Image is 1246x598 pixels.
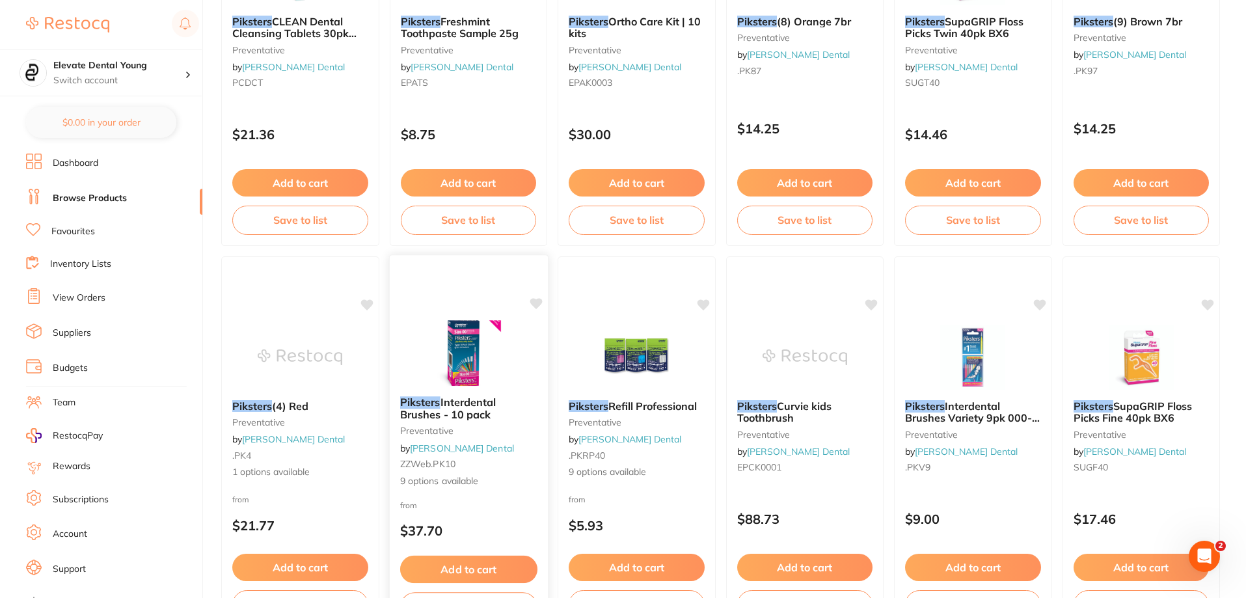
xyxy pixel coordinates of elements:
span: by [569,433,681,445]
span: by [737,49,850,61]
p: $37.70 [400,523,537,538]
small: preventative [737,33,873,43]
span: .PKV9 [905,461,930,473]
p: $9.00 [905,511,1041,526]
a: [PERSON_NAME] Dental [242,61,345,73]
a: Support [53,563,86,576]
span: by [569,61,681,73]
b: Piksters CLEAN Dental Cleansing Tablets 30pk Tray of 10 [232,16,368,40]
p: $14.25 [1074,121,1210,136]
span: from [400,500,416,510]
button: Add to cart [569,169,705,197]
p: $14.46 [905,127,1041,142]
a: Restocq Logo [26,10,109,40]
em: Piksters [737,400,777,413]
img: RestocqPay [26,428,42,443]
button: Save to list [905,206,1041,234]
button: $0.00 in your order [26,107,176,138]
p: $5.93 [569,518,705,533]
small: preventative [569,45,705,55]
small: preventative [232,45,368,55]
a: [PERSON_NAME] Dental [915,61,1018,73]
button: Add to cart [905,169,1041,197]
img: Piksters Refill Professional [594,325,679,390]
em: Piksters [400,396,440,409]
b: Piksters Refill Professional [569,400,705,412]
span: by [1074,49,1186,61]
a: Browse Products [53,192,127,205]
span: (4) Red [272,400,308,413]
a: Subscriptions [53,493,109,506]
a: Dashboard [53,157,98,170]
a: RestocqPay [26,428,103,443]
button: Save to list [737,206,873,234]
a: View Orders [53,292,105,305]
button: Add to cart [1074,169,1210,197]
p: $21.36 [232,127,368,142]
b: Piksters Freshmint Toothpaste Sample 25g [401,16,537,40]
span: SupaGRIP Floss Picks Twin 40pk BX6 [905,15,1023,40]
em: Piksters [401,15,440,28]
span: EPATS [401,77,428,88]
button: Add to cart [1074,554,1210,581]
span: by [401,61,513,73]
small: preventative [905,429,1041,440]
a: [PERSON_NAME] Dental [747,446,850,457]
img: Elevate Dental Young [20,60,46,86]
a: [PERSON_NAME] Dental [242,433,345,445]
button: Save to list [232,206,368,234]
span: PCDCT [232,77,263,88]
span: Interdental Brushes - 10 pack [400,396,495,421]
button: Add to cart [232,554,368,581]
iframe: Intercom live chat [1189,541,1220,572]
a: [PERSON_NAME] Dental [747,49,850,61]
a: Favourites [51,225,95,238]
em: Piksters [905,400,945,413]
em: Piksters [905,15,945,28]
small: preventative [569,417,705,428]
span: by [737,446,850,457]
img: Restocq Logo [26,17,109,33]
button: Save to list [401,206,537,234]
button: Add to cart [737,554,873,581]
span: CLEAN Dental Cleansing Tablets 30pk Tray of 10 [232,15,357,52]
img: Piksters Interdental Brushes Variety 9pk 000-6 BX9 [930,325,1015,390]
em: Piksters [232,400,272,413]
span: 1 options available [232,466,368,479]
img: Piksters Curvie kids Toothbrush [763,325,847,390]
span: ZZWeb.PK10 [400,458,455,470]
p: $21.77 [232,518,368,533]
p: $14.25 [737,121,873,136]
small: preventative [737,429,873,440]
span: by [905,61,1018,73]
small: preventative [400,426,537,436]
p: $88.73 [737,511,873,526]
span: Freshmint Toothpaste Sample 25g [401,15,519,40]
small: preventative [232,417,368,428]
span: from [569,495,586,504]
h4: Elevate Dental Young [53,59,185,72]
p: $8.75 [401,127,537,142]
p: Switch account [53,74,185,87]
em: Piksters [569,15,608,28]
small: preventative [401,45,537,55]
span: Interdental Brushes Variety 9pk 000-6 BX9 [905,400,1040,437]
em: Piksters [737,15,777,28]
img: Piksters SupaGRIP Floss Picks Fine 40pk BX6 [1099,325,1184,390]
span: by [1074,446,1186,457]
span: Ortho Care Kit | 10 kits [569,15,701,40]
a: [PERSON_NAME] Dental [578,433,681,445]
span: by [400,442,513,454]
button: Add to cart [737,169,873,197]
a: [PERSON_NAME] Dental [578,61,681,73]
b: Piksters SupaGRIP Floss Picks Fine 40pk BX6 [1074,400,1210,424]
b: Piksters Interdental Brushes Variety 9pk 000-6 BX9 [905,400,1041,424]
button: Add to cart [569,554,705,581]
a: [PERSON_NAME] Dental [915,446,1018,457]
span: .PKRP40 [569,450,605,461]
a: Inventory Lists [50,258,111,271]
em: Piksters [1074,15,1113,28]
span: from [232,495,249,504]
em: Piksters [1074,400,1113,413]
em: Piksters [232,15,272,28]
